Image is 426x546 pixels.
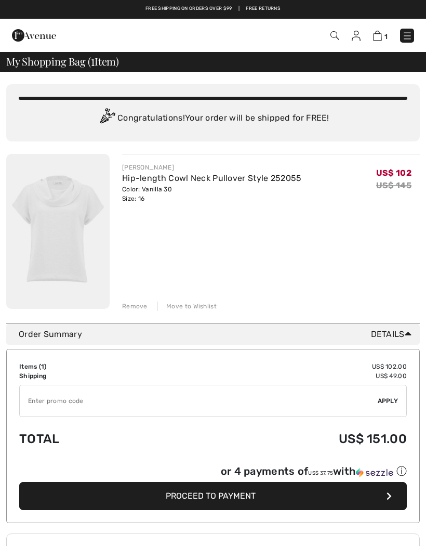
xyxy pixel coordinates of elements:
[145,5,232,12] a: Free shipping on orders over $99
[20,385,378,417] input: Promo code
[163,421,407,457] td: US$ 151.00
[402,31,412,41] img: Menu
[6,56,119,67] span: My Shopping Bag ( Item)
[97,108,117,129] img: Congratulation2.svg
[19,108,407,129] div: Congratulations! Your order will be shipped for FREE!
[12,30,56,40] a: 1ère Avenue
[221,464,407,478] div: or 4 payments of with
[19,328,416,341] div: Order Summary
[19,371,163,381] td: Shipping
[384,33,388,41] span: 1
[352,31,361,41] img: My Info
[19,362,163,371] td: Items ( )
[166,491,256,501] span: Proceed to Payment
[157,302,217,311] div: Move to Wishlist
[91,54,95,67] span: 1
[12,25,56,46] img: 1ère Avenue
[19,421,163,457] td: Total
[376,180,411,190] s: US$ 145
[330,31,339,40] img: Search
[246,5,281,12] a: Free Returns
[238,5,239,12] span: |
[376,168,411,178] span: US$ 102
[122,185,302,203] div: Color: Vanilla 30 Size: 16
[41,363,44,370] span: 1
[371,328,416,341] span: Details
[308,470,333,476] span: US$ 37.75
[19,482,407,510] button: Proceed to Payment
[163,371,407,381] td: US$ 49.00
[122,163,302,172] div: [PERSON_NAME]
[163,362,407,371] td: US$ 102.00
[122,173,302,183] a: Hip-length Cowl Neck Pullover Style 252055
[6,154,110,309] img: Hip-length Cowl Neck Pullover Style 252055
[373,29,388,42] a: 1
[356,468,393,477] img: Sezzle
[19,464,407,482] div: or 4 payments ofUS$ 37.75withSezzle Click to learn more about Sezzle
[373,31,382,41] img: Shopping Bag
[378,396,398,406] span: Apply
[122,302,148,311] div: Remove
